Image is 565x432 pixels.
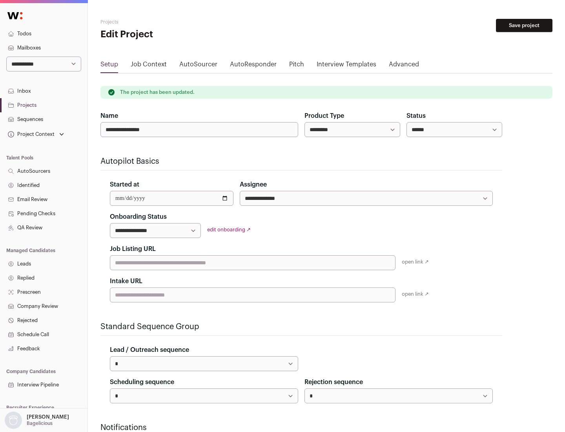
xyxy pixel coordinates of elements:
label: Assignee [240,180,267,189]
label: Started at [110,180,139,189]
label: Product Type [304,111,344,121]
label: Scheduling sequence [110,377,174,387]
label: Lead / Outreach sequence [110,345,189,355]
img: nopic.png [5,412,22,429]
button: Open dropdown [6,129,66,140]
h1: Edit Project [100,28,251,41]
a: AutoResponder [230,60,277,72]
a: Setup [100,60,118,72]
a: Job Context [131,60,167,72]
label: Job Listing URL [110,244,156,254]
label: Intake URL [110,276,142,286]
p: [PERSON_NAME] [27,414,69,420]
h2: Autopilot Basics [100,156,502,167]
a: Advanced [389,60,419,72]
label: Status [406,111,426,121]
p: The project has been updated. [120,89,195,95]
a: Interview Templates [317,60,376,72]
h2: Standard Sequence Group [100,321,502,332]
label: Onboarding Status [110,212,167,221]
img: Wellfound [3,8,27,24]
a: AutoSourcer [179,60,217,72]
p: Bagelicious [27,420,53,427]
button: Save project [496,19,552,32]
h2: Projects [100,19,251,25]
button: Open dropdown [3,412,71,429]
label: Rejection sequence [304,377,363,387]
div: Project Context [6,131,55,137]
label: Name [100,111,118,121]
a: edit onboarding ↗ [207,227,251,232]
a: Pitch [289,60,304,72]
